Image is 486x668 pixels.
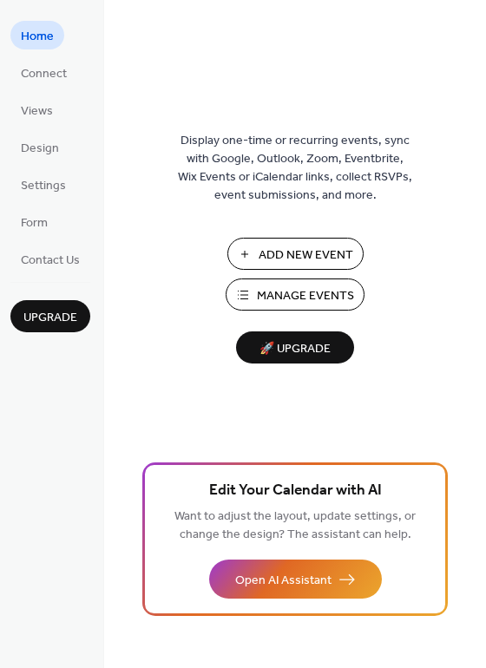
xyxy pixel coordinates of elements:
[23,309,77,327] span: Upgrade
[10,207,58,236] a: Form
[227,238,364,270] button: Add New Event
[10,58,77,87] a: Connect
[174,505,416,547] span: Want to adjust the layout, update settings, or change the design? The assistant can help.
[10,95,63,124] a: Views
[246,337,344,361] span: 🚀 Upgrade
[21,28,54,46] span: Home
[21,65,67,83] span: Connect
[209,479,382,503] span: Edit Your Calendar with AI
[259,246,353,265] span: Add New Event
[257,287,354,305] span: Manage Events
[21,214,48,232] span: Form
[10,21,64,49] a: Home
[10,170,76,199] a: Settings
[209,560,382,599] button: Open AI Assistant
[21,252,80,270] span: Contact Us
[226,278,364,311] button: Manage Events
[10,245,90,273] a: Contact Us
[21,102,53,121] span: Views
[236,331,354,363] button: 🚀 Upgrade
[10,300,90,332] button: Upgrade
[10,133,69,161] a: Design
[235,572,332,590] span: Open AI Assistant
[21,177,66,195] span: Settings
[178,132,412,205] span: Display one-time or recurring events, sync with Google, Outlook, Zoom, Eventbrite, Wix Events or ...
[21,140,59,158] span: Design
